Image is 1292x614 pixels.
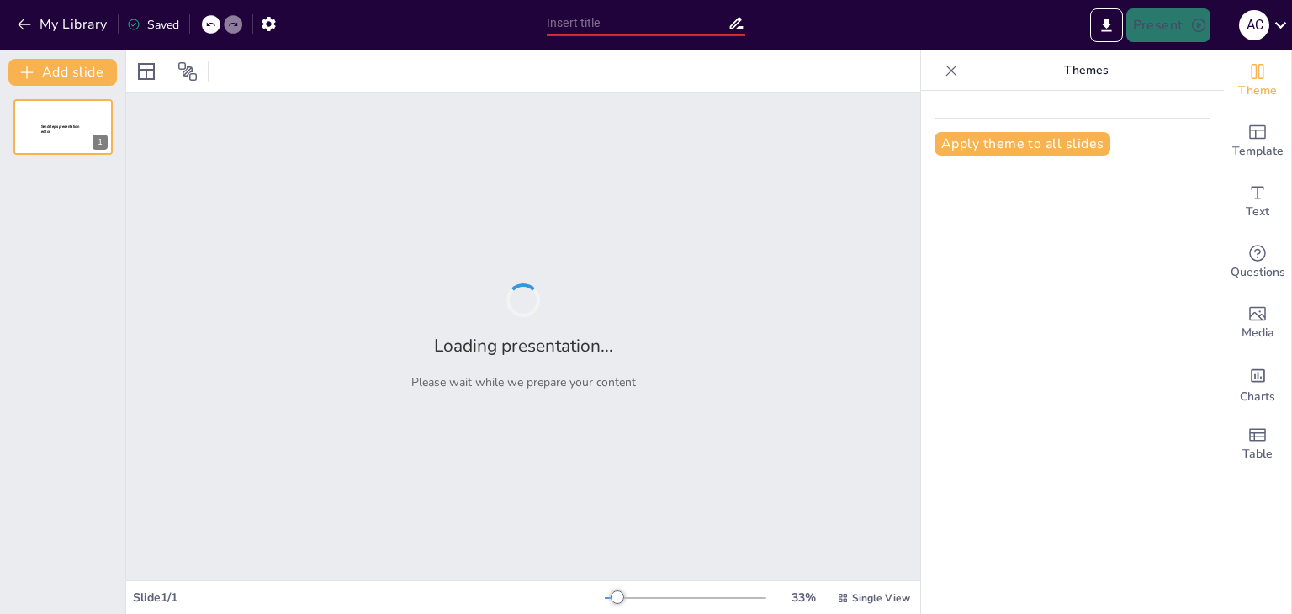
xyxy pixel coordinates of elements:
div: Add a table [1224,414,1291,474]
span: Theme [1238,82,1277,100]
div: Add ready made slides [1224,111,1291,172]
button: A C [1239,8,1269,42]
span: Text [1246,203,1269,221]
button: Export to PowerPoint [1090,8,1123,42]
span: Position [177,61,198,82]
input: Insert title [547,11,728,35]
p: Themes [965,50,1207,91]
span: Sendsteps presentation editor [41,124,79,134]
h2: Loading presentation... [434,334,613,357]
button: Add slide [8,59,117,86]
div: 33 % [783,590,823,606]
div: Add images, graphics, shapes or video [1224,293,1291,353]
span: Template [1232,142,1284,161]
div: Get real-time input from your audience [1224,232,1291,293]
div: Add text boxes [1224,172,1291,232]
span: Charts [1240,388,1275,406]
span: Media [1242,324,1274,342]
div: Saved [127,17,179,33]
p: Please wait while we prepare your content [411,374,636,390]
div: A C [1239,10,1269,40]
button: Apply theme to all slides [935,132,1110,156]
span: Single View [852,591,910,605]
span: Questions [1231,263,1285,282]
div: 1 [13,99,113,155]
div: 1 [93,135,108,150]
span: Table [1242,445,1273,463]
div: Layout [133,58,160,85]
div: Add charts and graphs [1224,353,1291,414]
button: My Library [13,11,114,38]
div: Slide 1 / 1 [133,590,605,606]
div: Change the overall theme [1224,50,1291,111]
button: Present [1126,8,1210,42]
